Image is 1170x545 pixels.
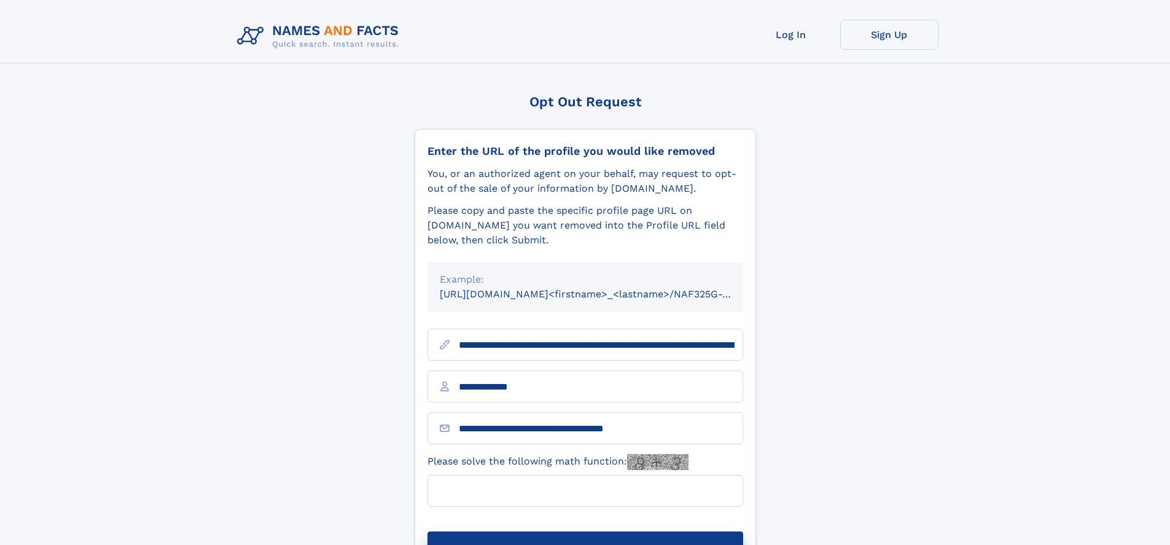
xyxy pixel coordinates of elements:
[427,167,743,196] div: You, or an authorized agent on your behalf, may request to opt-out of the sale of your informatio...
[427,454,688,470] label: Please solve the following math function:
[742,20,840,50] a: Log In
[415,94,756,109] div: Opt Out Request
[427,144,743,158] div: Enter the URL of the profile you would like removed
[232,20,409,53] img: Logo Names and Facts
[440,288,766,300] small: [URL][DOMAIN_NAME]<firstname>_<lastname>/NAF325G-xxxxxxxx
[440,272,731,287] div: Example:
[840,20,938,50] a: Sign Up
[427,203,743,248] div: Please copy and paste the specific profile page URL on [DOMAIN_NAME] you want removed into the Pr...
